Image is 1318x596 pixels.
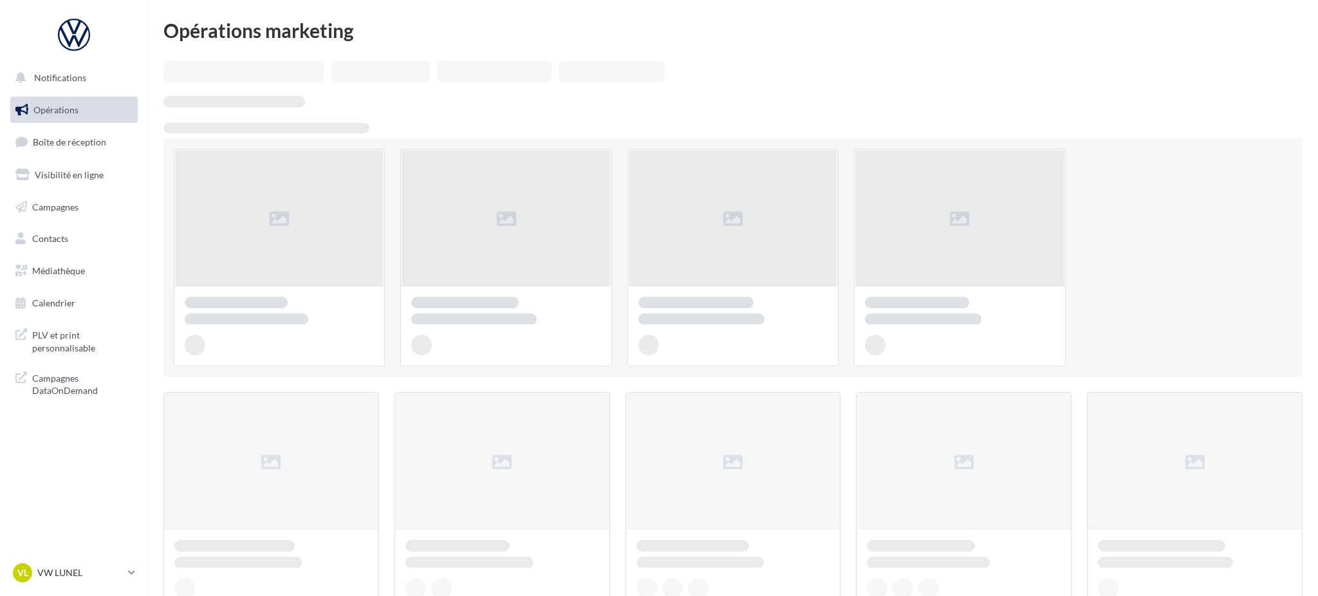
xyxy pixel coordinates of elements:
[8,128,140,156] a: Boîte de réception
[8,64,135,91] button: Notifications
[8,364,140,402] a: Campagnes DataOnDemand
[163,21,1303,40] div: Opérations marketing
[8,257,140,284] a: Médiathèque
[33,104,79,115] span: Opérations
[32,233,68,244] span: Contacts
[8,225,140,252] a: Contacts
[17,566,28,579] span: VL
[32,201,79,212] span: Campagnes
[33,136,106,147] span: Boîte de réception
[32,326,133,354] span: PLV et print personnalisable
[32,265,85,276] span: Médiathèque
[35,169,104,180] span: Visibilité en ligne
[8,321,140,359] a: PLV et print personnalisable
[8,97,140,124] a: Opérations
[8,194,140,221] a: Campagnes
[10,561,138,585] a: VL VW LUNEL
[34,72,86,83] span: Notifications
[8,162,140,189] a: Visibilité en ligne
[8,290,140,317] a: Calendrier
[32,297,75,308] span: Calendrier
[32,369,133,397] span: Campagnes DataOnDemand
[37,566,123,579] p: VW LUNEL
